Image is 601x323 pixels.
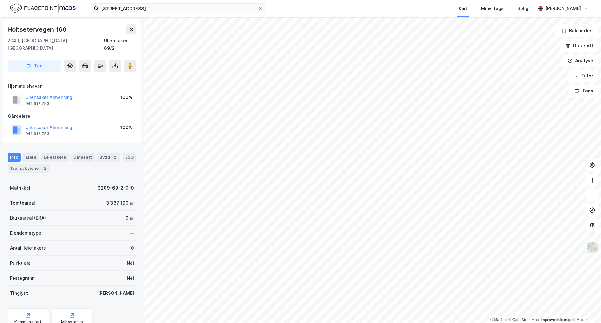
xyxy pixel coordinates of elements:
div: Eiendomstype [10,229,41,237]
div: Bruksareal (BRA) [10,214,46,222]
div: Datasett [71,153,95,162]
div: Nei [127,274,134,282]
iframe: Chat Widget [570,293,601,323]
div: Festegrunn [10,274,34,282]
div: Hjemmelshaver [8,82,136,90]
img: logo.f888ab2527a4732fd821a326f86c7f29.svg [10,3,76,14]
div: — [130,229,134,237]
div: 3 367 190 ㎡ [106,199,134,207]
div: 0 [131,244,134,252]
div: Tinglyst [10,289,28,297]
div: ESG [123,153,136,162]
div: Eiere [23,153,39,162]
img: Z [586,242,598,254]
div: Bolig [517,5,528,12]
div: Kart [459,5,467,12]
div: 2 [42,165,48,172]
div: Punktleie [10,259,31,267]
div: 941 912 753 [25,101,49,106]
div: Nei [127,259,134,267]
div: Matrikkel [10,184,30,192]
div: 3209-69-2-0-0 [98,184,134,192]
div: 2040, [GEOGRAPHIC_DATA], [GEOGRAPHIC_DATA] [8,37,104,52]
div: Info [8,153,21,162]
button: Bokmerker [556,24,598,37]
div: Leietakere [41,153,69,162]
div: Antall leietakere [10,244,46,252]
div: Mine Tags [481,5,504,12]
div: 100% [120,94,132,101]
div: Kontrollprogram for chat [570,293,601,323]
div: 2 [111,154,118,160]
button: Analyse [562,55,598,67]
button: Tag [8,60,61,72]
div: 100% [120,124,132,131]
a: OpenStreetMap [509,318,539,322]
div: Gårdeiere [8,112,136,120]
div: 941 912 753 [25,131,49,136]
div: Ullensaker, 69/2 [104,37,136,52]
button: Tags [569,85,598,97]
a: Mapbox [490,318,507,322]
button: Datasett [560,39,598,52]
a: Improve this map [541,318,572,322]
div: Tomteareal [10,199,35,207]
div: Transaksjoner [8,164,50,173]
button: Filter [568,70,598,82]
div: Bygg [97,153,120,162]
div: Holtsetervegen 168 [8,24,68,34]
div: 0 ㎡ [126,214,134,222]
div: [PERSON_NAME] [545,5,581,12]
div: [PERSON_NAME] [98,289,134,297]
input: Søk på adresse, matrikkel, gårdeiere, leietakere eller personer [99,4,258,13]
